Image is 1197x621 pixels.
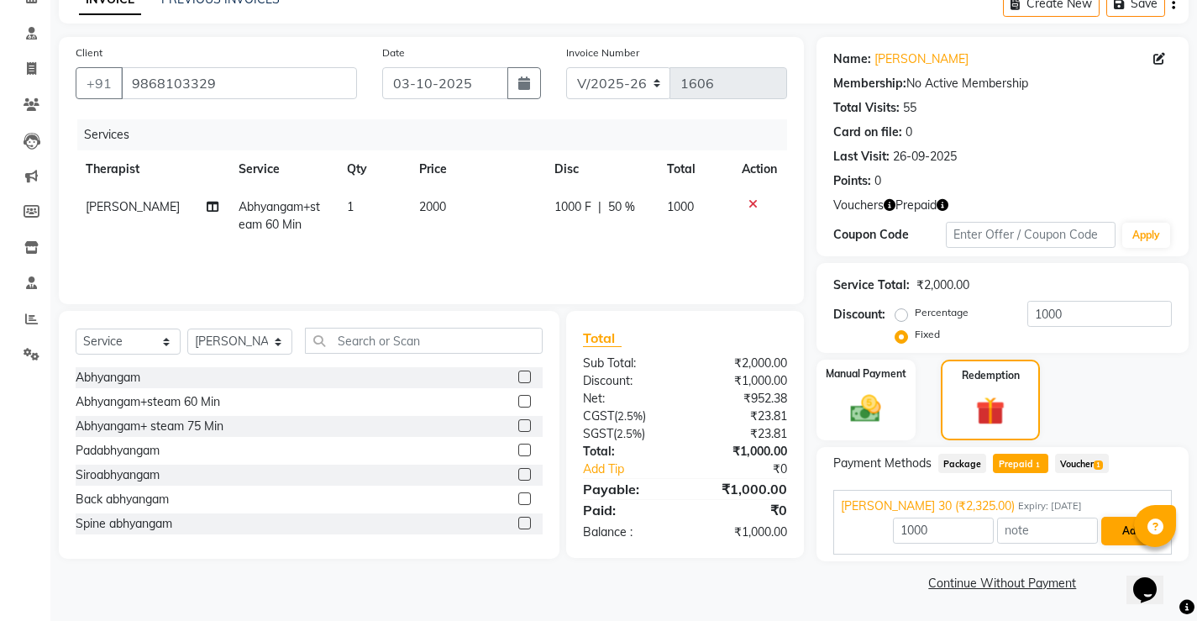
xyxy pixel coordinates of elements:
[583,329,622,347] span: Total
[685,390,799,408] div: ₹952.38
[667,199,694,214] span: 1000
[419,199,446,214] span: 2000
[833,197,884,214] span: Vouchers
[76,491,169,508] div: Back abhyangam
[685,372,799,390] div: ₹1,000.00
[841,392,890,427] img: _cash.svg
[895,197,937,214] span: Prepaid
[962,368,1020,383] label: Redemption
[915,327,940,342] label: Fixed
[833,455,932,472] span: Payment Methods
[874,50,969,68] a: [PERSON_NAME]
[685,524,799,541] div: ₹1,000.00
[704,460,800,478] div: ₹0
[1126,554,1180,604] iframe: chat widget
[76,515,172,533] div: Spine abhyangam
[916,276,969,294] div: ₹2,000.00
[382,45,405,61] label: Date
[570,524,685,541] div: Balance :
[566,45,639,61] label: Invoice Number
[77,119,800,150] div: Services
[1033,460,1042,471] span: 1
[570,408,685,425] div: ( )
[570,460,704,478] a: Add Tip
[1094,460,1103,471] span: 1
[570,355,685,372] div: Sub Total:
[732,150,787,188] th: Action
[76,393,220,411] div: Abhyangam+steam 60 Min
[833,75,1172,92] div: No Active Membership
[833,306,885,324] div: Discount:
[833,276,910,294] div: Service Total:
[570,425,685,443] div: ( )
[906,124,912,141] div: 0
[228,150,337,188] th: Service
[617,409,643,423] span: 2.5%
[685,479,799,499] div: ₹1,000.00
[685,500,799,520] div: ₹0
[544,150,657,188] th: Disc
[938,454,987,473] span: Package
[76,45,102,61] label: Client
[570,500,685,520] div: Paid:
[409,150,544,188] th: Price
[1055,454,1109,473] span: Voucher
[583,408,614,424] span: CGST
[570,372,685,390] div: Discount:
[993,454,1047,473] span: Prepaid
[657,150,732,188] th: Total
[583,426,613,441] span: SGST
[841,497,1015,515] span: [PERSON_NAME] 30 (₹2,325.00)
[76,67,123,99] button: +91
[833,172,871,190] div: Points:
[833,75,906,92] div: Membership:
[570,390,685,408] div: Net:
[1101,517,1163,545] button: Add
[305,328,543,354] input: Search or Scan
[76,442,160,460] div: Padabhyangam
[685,443,799,460] div: ₹1,000.00
[1122,223,1170,248] button: Apply
[76,418,223,435] div: Abhyangam+ steam 75 Min
[997,518,1098,544] input: note
[76,466,160,484] div: Siroabhyangam
[833,50,871,68] div: Name:
[874,172,881,190] div: 0
[239,199,320,232] span: Abhyangam+steam 60 Min
[833,226,946,244] div: Coupon Code
[946,222,1116,248] input: Enter Offer / Coupon Code
[685,355,799,372] div: ₹2,000.00
[893,148,957,166] div: 26-09-2025
[833,124,902,141] div: Card on file:
[685,408,799,425] div: ₹23.81
[685,425,799,443] div: ₹23.81
[347,199,354,214] span: 1
[903,99,916,117] div: 55
[554,198,591,216] span: 1000 F
[570,479,685,499] div: Payable:
[893,518,994,544] input: Amount
[833,148,890,166] div: Last Visit:
[337,150,409,188] th: Qty
[608,198,635,216] span: 50 %
[820,575,1185,592] a: Continue Without Payment
[915,305,969,320] label: Percentage
[1018,499,1082,513] span: Expiry: [DATE]
[121,67,357,99] input: Search by Name/Mobile/Email/Code
[967,393,1014,429] img: _gift.svg
[570,443,685,460] div: Total:
[826,366,906,382] label: Manual Payment
[76,150,228,188] th: Therapist
[617,427,642,440] span: 2.5%
[86,199,180,214] span: [PERSON_NAME]
[76,369,140,387] div: Abhyangam
[833,99,900,117] div: Total Visits:
[598,198,601,216] span: |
